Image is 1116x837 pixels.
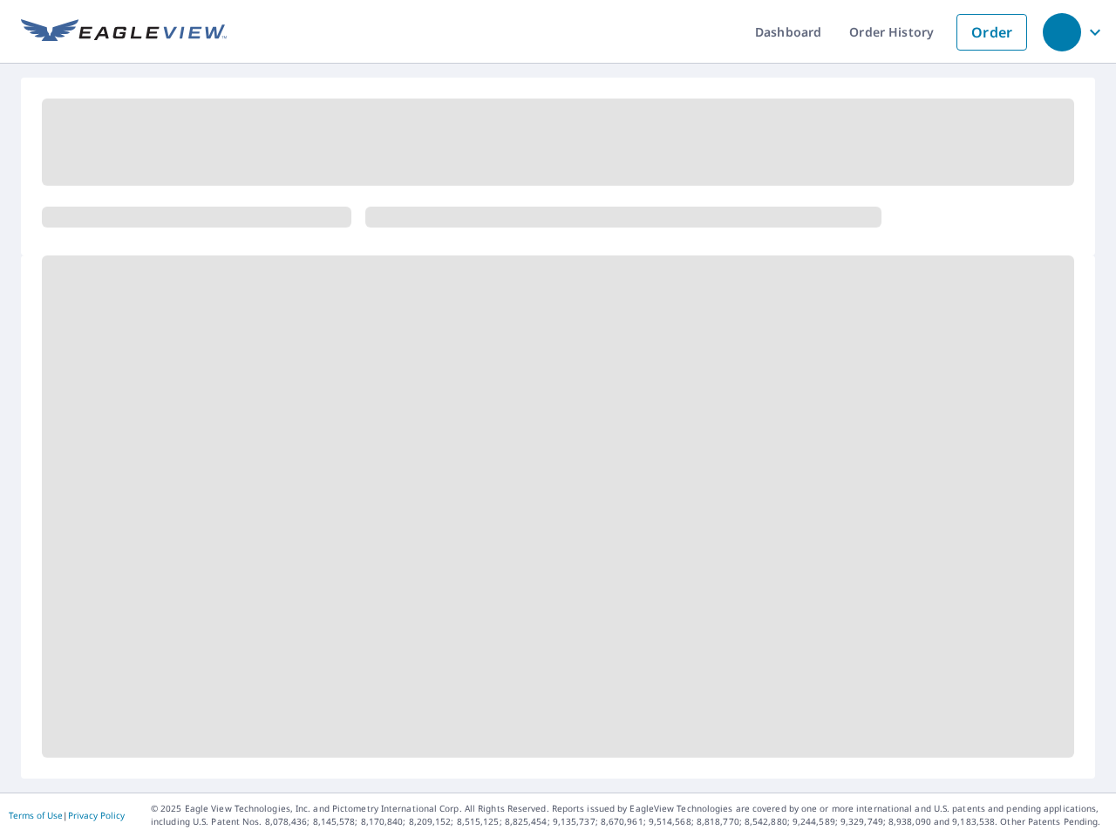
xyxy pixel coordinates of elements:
img: EV Logo [21,19,227,45]
a: Privacy Policy [68,809,125,821]
p: © 2025 Eagle View Technologies, Inc. and Pictometry International Corp. All Rights Reserved. Repo... [151,802,1107,828]
p: | [9,810,125,820]
a: Order [956,14,1027,51]
a: Terms of Use [9,809,63,821]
